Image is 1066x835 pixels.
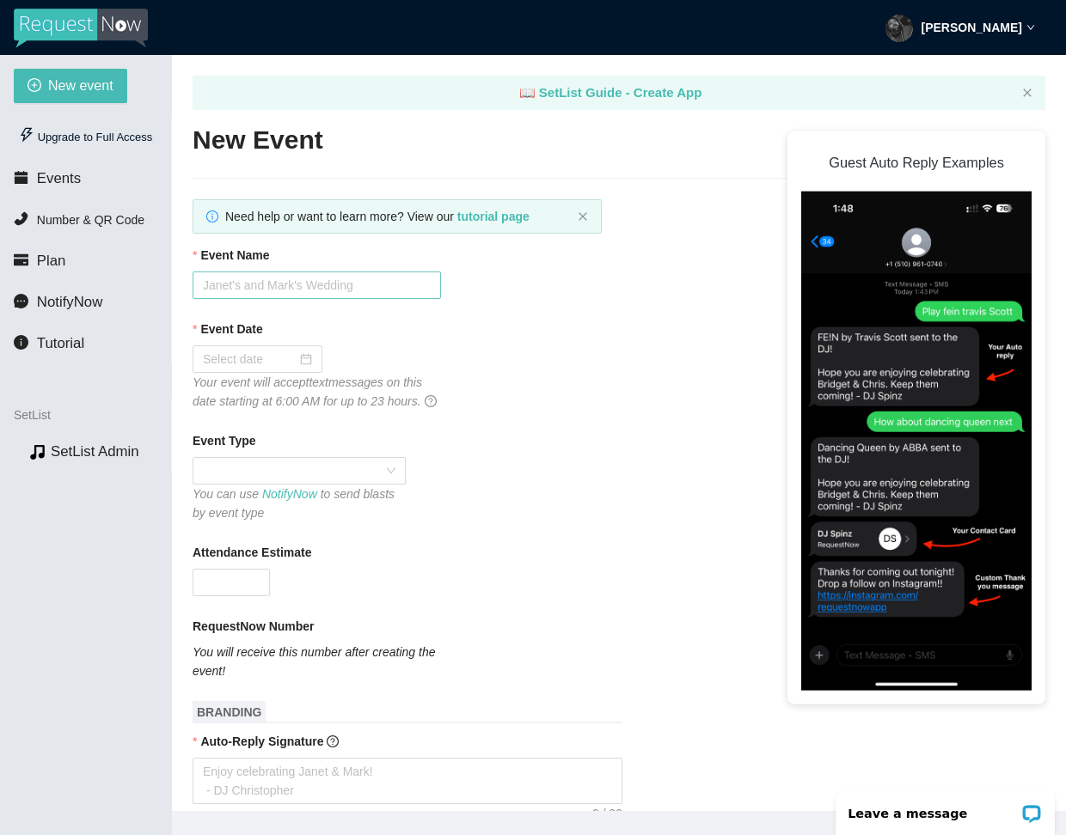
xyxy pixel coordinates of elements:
[203,350,297,369] input: Select date
[193,271,441,299] input: Janet's and Mark's Wedding
[14,253,28,267] span: credit-card
[578,211,588,222] button: close
[51,443,139,460] a: SetList Admin
[14,69,127,103] button: plus-circleNew event
[200,320,262,338] b: Event Date
[1022,88,1032,98] span: close
[37,213,144,227] span: Number & QR Code
[457,210,530,223] a: tutorial page
[193,485,406,522] div: You can use to send blasts by event type
[193,375,422,408] i: Your event will accept text messages on this date starting at 6:00 AM for up to 23 hours.
[200,734,323,748] b: Auto-Reply Signature
[37,335,84,351] span: Tutorial
[1026,23,1035,32] span: down
[193,123,1045,158] h2: New Event
[824,781,1066,835] iframe: LiveChat chat widget
[14,120,157,155] div: Upgrade to Full Access
[48,75,113,96] span: New event
[14,335,28,350] span: info-circle
[885,15,913,42] img: ACg8ocLkSUFOdpyX93fiB1SXzMVg19O0-L8ib_lGScCZ2OFQtpboAERT=s96-c
[14,170,28,185] span: calendar
[801,145,1032,181] h3: Guest Auto Reply Examples
[519,85,536,100] span: laptop
[206,210,218,222] span: info-circle
[37,170,81,186] span: Events
[801,191,1032,690] img: DJ Request Instructions
[19,127,34,143] span: thunderbolt
[922,21,1022,34] strong: [PERSON_NAME]
[225,210,530,223] span: Need help or want to learn more? View our
[14,211,28,226] span: phone
[193,617,315,636] b: RequestNow Number
[425,395,437,407] span: question-circle
[193,645,435,678] i: You will receive this number after creating the event!
[28,78,41,94] span: plus-circle
[37,294,102,310] span: NotifyNow
[193,701,266,723] span: BRANDING
[37,253,66,269] span: Plan
[193,431,256,450] b: Event Type
[1022,88,1032,99] button: close
[14,9,148,48] img: RequestNow
[193,543,311,562] b: Attendance Estimate
[578,211,588,222] span: close
[519,85,702,100] a: laptop SetList Guide - Create App
[14,294,28,308] span: message
[262,487,317,501] a: NotifyNow
[200,246,269,265] b: Event Name
[327,735,339,747] span: question-circle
